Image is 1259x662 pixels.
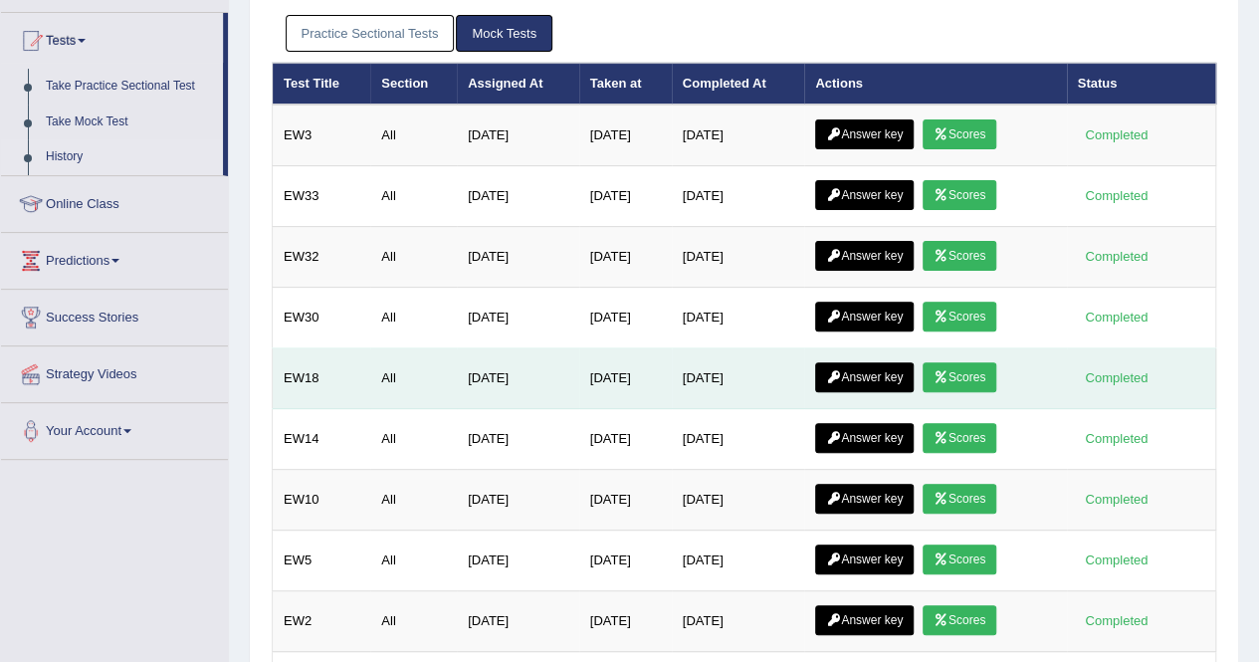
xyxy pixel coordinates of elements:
[579,591,672,652] td: [DATE]
[579,227,672,288] td: [DATE]
[1078,550,1155,570] div: Completed
[923,484,996,514] a: Scores
[672,63,805,105] th: Completed At
[804,63,1066,105] th: Actions
[672,166,805,227] td: [DATE]
[815,302,914,331] a: Answer key
[1,403,228,453] a: Your Account
[579,166,672,227] td: [DATE]
[923,545,996,574] a: Scores
[370,166,457,227] td: All
[273,63,371,105] th: Test Title
[457,166,579,227] td: [DATE]
[370,409,457,470] td: All
[273,348,371,409] td: EW18
[923,180,996,210] a: Scores
[1,290,228,339] a: Success Stories
[672,409,805,470] td: [DATE]
[579,63,672,105] th: Taken at
[815,484,914,514] a: Answer key
[273,470,371,531] td: EW10
[457,288,579,348] td: [DATE]
[37,69,223,105] a: Take Practice Sectional Test
[273,288,371,348] td: EW30
[923,302,996,331] a: Scores
[815,605,914,635] a: Answer key
[923,423,996,453] a: Scores
[1078,124,1155,145] div: Completed
[672,470,805,531] td: [DATE]
[273,105,371,166] td: EW3
[1078,428,1155,449] div: Completed
[1,233,228,283] a: Predictions
[672,105,805,166] td: [DATE]
[457,348,579,409] td: [DATE]
[370,288,457,348] td: All
[273,166,371,227] td: EW33
[457,591,579,652] td: [DATE]
[456,15,552,52] a: Mock Tests
[923,241,996,271] a: Scores
[815,545,914,574] a: Answer key
[923,362,996,392] a: Scores
[273,409,371,470] td: EW14
[370,63,457,105] th: Section
[1078,307,1155,328] div: Completed
[457,531,579,591] td: [DATE]
[815,362,914,392] a: Answer key
[923,119,996,149] a: Scores
[672,591,805,652] td: [DATE]
[579,348,672,409] td: [DATE]
[1067,63,1216,105] th: Status
[457,409,579,470] td: [DATE]
[579,288,672,348] td: [DATE]
[273,227,371,288] td: EW32
[1078,246,1155,267] div: Completed
[672,227,805,288] td: [DATE]
[37,105,223,140] a: Take Mock Test
[370,470,457,531] td: All
[1,13,223,63] a: Tests
[1078,610,1155,631] div: Completed
[579,531,672,591] td: [DATE]
[579,409,672,470] td: [DATE]
[370,348,457,409] td: All
[1078,489,1155,510] div: Completed
[37,139,223,175] a: History
[273,531,371,591] td: EW5
[1078,185,1155,206] div: Completed
[370,105,457,166] td: All
[457,227,579,288] td: [DATE]
[815,423,914,453] a: Answer key
[370,227,457,288] td: All
[457,105,579,166] td: [DATE]
[286,15,455,52] a: Practice Sectional Tests
[370,591,457,652] td: All
[1078,367,1155,388] div: Completed
[370,531,457,591] td: All
[815,241,914,271] a: Answer key
[579,105,672,166] td: [DATE]
[1,346,228,396] a: Strategy Videos
[1,176,228,226] a: Online Class
[815,180,914,210] a: Answer key
[815,119,914,149] a: Answer key
[273,591,371,652] td: EW2
[579,470,672,531] td: [DATE]
[672,348,805,409] td: [DATE]
[672,531,805,591] td: [DATE]
[457,63,579,105] th: Assigned At
[457,470,579,531] td: [DATE]
[923,605,996,635] a: Scores
[672,288,805,348] td: [DATE]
